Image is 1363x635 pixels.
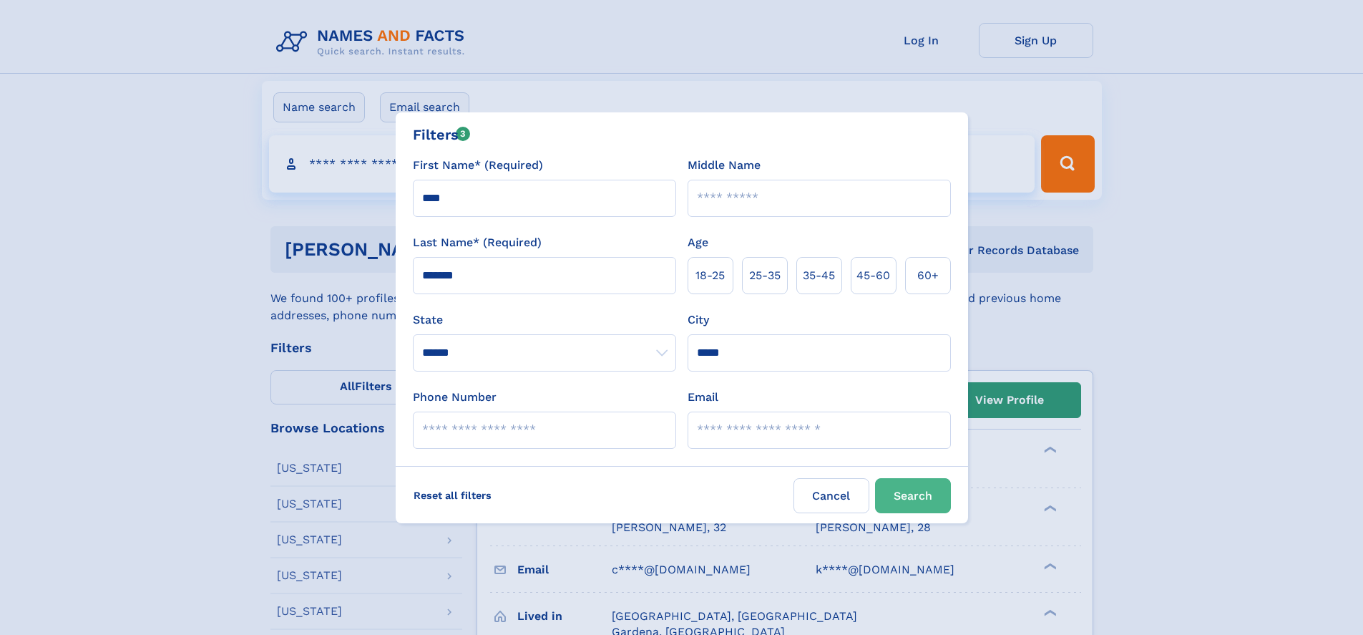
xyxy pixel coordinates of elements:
span: 18‑25 [695,267,725,284]
div: Filters [413,124,471,145]
label: Email [688,389,718,406]
button: Search [875,478,951,513]
label: City [688,311,709,329]
label: State [413,311,676,329]
label: First Name* (Required) [413,157,543,174]
label: Middle Name [688,157,761,174]
span: 35‑45 [803,267,835,284]
label: Age [688,234,708,251]
label: Last Name* (Required) [413,234,542,251]
label: Phone Number [413,389,497,406]
label: Cancel [793,478,869,513]
span: 60+ [917,267,939,284]
span: 25‑35 [749,267,781,284]
span: 45‑60 [856,267,890,284]
label: Reset all filters [404,478,501,513]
